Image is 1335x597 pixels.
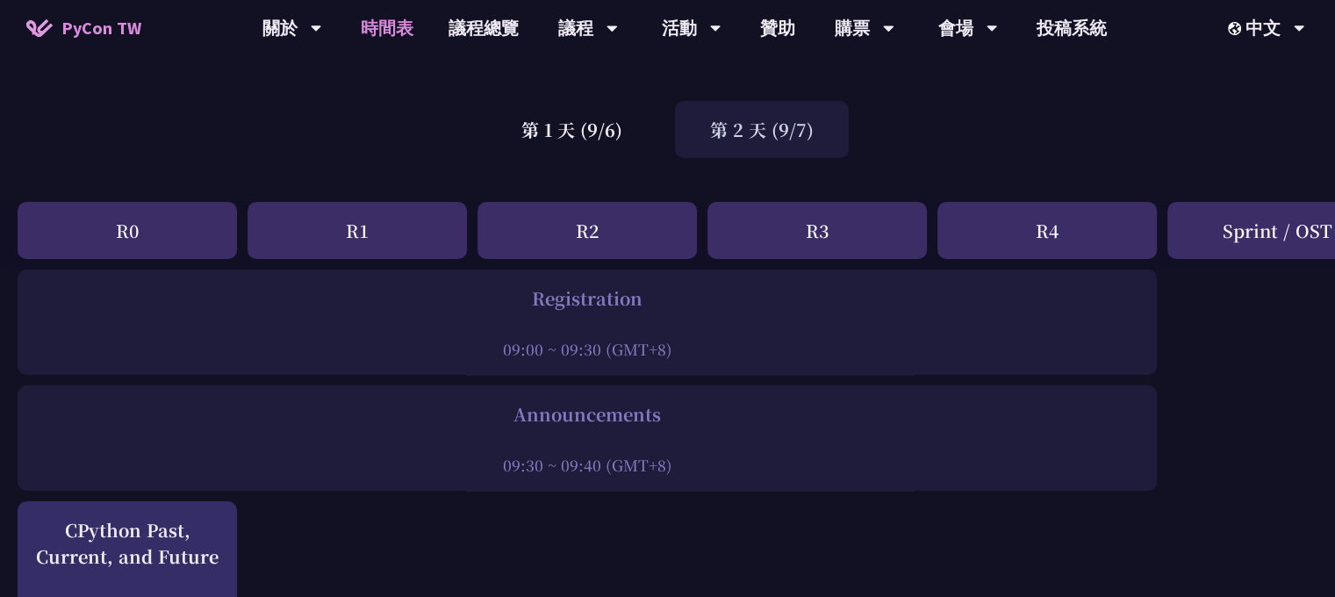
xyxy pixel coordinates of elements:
div: Announcements [26,401,1148,428]
img: Home icon of PyCon TW 2025 [26,19,53,37]
a: PyCon TW [9,6,159,50]
div: R2 [477,202,697,259]
span: PyCon TW [61,15,141,41]
div: 09:00 ~ 09:30 (GMT+8) [26,338,1148,360]
div: R4 [937,202,1157,259]
div: 09:30 ~ 09:40 (GMT+8) [26,454,1148,476]
div: Registration [26,285,1148,312]
div: CPython Past, Current, and Future [26,517,228,570]
img: Locale Icon [1228,22,1245,35]
div: 第 2 天 (9/7) [675,101,849,158]
div: R3 [707,202,927,259]
div: 第 1 天 (9/6) [486,101,657,158]
div: R1 [248,202,467,259]
div: R0 [18,202,237,259]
